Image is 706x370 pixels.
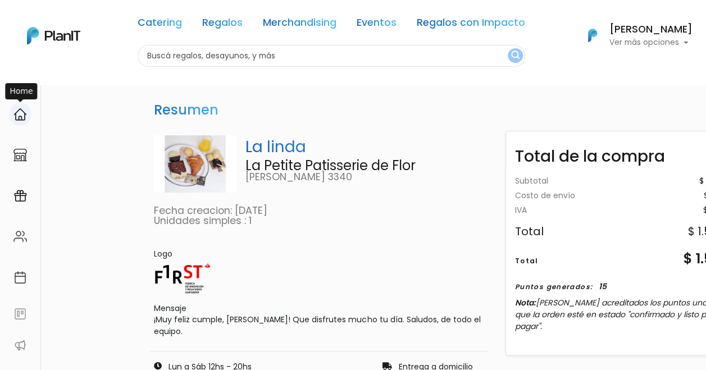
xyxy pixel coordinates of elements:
[245,172,483,182] p: [PERSON_NAME] 3340
[149,98,223,123] h3: Resumen
[154,303,482,314] div: Mensaje
[138,45,525,67] input: Buscá regalos, desayunos, y más
[263,18,336,31] a: Merchandising
[245,159,483,172] p: La Petite Patisserie de Flor
[138,18,182,31] a: Catering
[13,339,27,352] img: partners-52edf745621dab592f3b2c58e3bca9d71375a7ef29c3b500c9f145b62cc070d4.svg
[13,230,27,243] img: people-662611757002400ad9ed0e3c099ab2801c6687ba6c219adb57efc949bc21e19d.svg
[154,248,482,260] div: Logo
[417,18,525,31] a: Regalos con Impacto
[13,307,27,321] img: feedback-78b5a0c8f98aac82b08bfc38622c3050aee476f2c9584af64705fc4e61158814.svg
[13,271,27,284] img: calendar-87d922413cdce8b2cf7b7f5f62616a5cf9e4887200fb71536465627b3292af00.svg
[154,206,482,216] p: Fecha creacion: [DATE]
[515,192,575,200] div: Costo de envío
[609,25,693,35] h6: [PERSON_NAME]
[515,256,539,266] div: Total
[599,281,607,293] div: 15
[515,282,593,292] div: Puntos generados:
[154,135,236,193] img: La_linda-PhotoRoom.png
[515,177,548,185] div: Subtotal
[357,18,397,31] a: Eventos
[609,39,693,47] p: Ver más opciones
[245,135,483,159] p: La linda
[515,207,527,214] div: IVA
[202,18,243,31] a: Regalos
[573,21,693,50] button: PlanIt Logo [PERSON_NAME] Ver más opciones
[511,51,520,61] img: search_button-432b6d5273f82d61273b3651a40e1bd1b912527efae98b1b7a1b2c0702e16a8d.svg
[27,27,80,44] img: PlanIt Logo
[154,314,482,337] p: ¡Muy feliz cumple, [PERSON_NAME]! Que disfrutes mucho tu día. Saludos, de todo el equipo.
[580,23,605,48] img: PlanIt Logo
[515,226,544,237] div: Total
[5,83,37,99] div: Home
[13,148,27,162] img: marketplace-4ceaa7011d94191e9ded77b95e3339b90024bf715f7c57f8cf31f2d8c509eaba.svg
[13,189,27,203] img: campaigns-02234683943229c281be62815700db0a1741e53638e28bf9629b52c665b00959.svg
[58,11,162,33] div: ¿Necesitás ayuda?
[13,108,27,121] img: home-e721727adea9d79c4d83392d1f703f7f8bce08238fde08b1acbfd93340b81755.svg
[154,260,210,293] img: Logo_principal_F1RST.png
[154,214,252,227] a: Unidades simples : 1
